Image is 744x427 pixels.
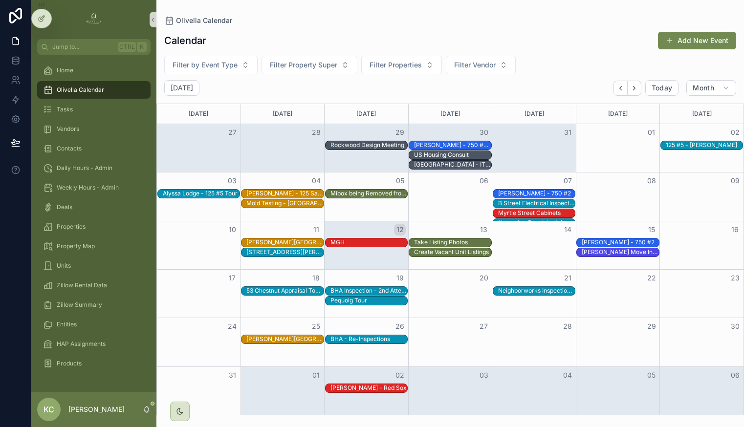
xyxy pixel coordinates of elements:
a: Zillow Rental Data [37,277,151,294]
div: MGH [330,238,345,247]
span: Zillow Rental Data [57,281,107,289]
div: US Housing Consult [414,150,469,159]
button: 12 [394,224,406,235]
button: Month [686,80,736,96]
div: [PERSON_NAME] - Red Sox [330,384,407,392]
div: [DATE] [410,104,491,124]
button: 03 [478,369,490,381]
button: 04 [310,175,322,187]
button: 24 [226,320,238,332]
button: 01 [646,127,657,138]
button: 23 [729,272,741,284]
button: Select Button [361,56,442,74]
div: Juniper Square - IT Consult [414,160,491,169]
div: Rockwood Design Meeting [330,141,404,149]
a: Deals [37,198,151,216]
div: Alyssa Lodge - 125 #5 Tour [163,190,238,197]
span: Month [693,84,714,92]
div: Sherwin Williams - 750 #2 flooring repair [414,141,491,149]
a: Home [37,62,151,79]
button: 27 [226,127,238,138]
span: Daily Hours - Admin [57,164,112,172]
button: 27 [478,320,490,332]
button: 14 [562,224,573,235]
button: 07 [562,175,573,187]
div: Month View [156,104,744,415]
button: 16 [729,224,741,235]
a: Vendors [37,120,151,138]
button: 03 [226,175,238,187]
a: Contacts [37,140,151,157]
h2: [DATE] [171,83,193,93]
button: 05 [646,369,657,381]
span: Zillow Summary [57,301,102,309]
button: 29 [394,127,406,138]
button: Select Button [262,56,357,74]
button: 21 [562,272,573,284]
div: Ehrlich - Crow Point [246,335,323,343]
div: Ehrlich - Crow Point [246,238,323,247]
button: 31 [226,369,238,381]
div: [PERSON_NAME] - 125 Samoset [246,190,323,197]
button: 10 [226,224,238,235]
button: Add New Event [658,32,736,49]
button: 04 [562,369,573,381]
div: [DATE] [661,104,742,124]
button: 26 [394,320,406,332]
div: Mold Testing - [GEOGRAPHIC_DATA] [246,199,323,207]
div: Pequoig Tour [330,297,367,304]
button: Back [613,81,628,96]
button: Jump to...CtrlK [37,39,151,55]
div: Myrtle Street Cabinets [498,209,561,217]
button: 01 [310,369,322,381]
button: 29 [646,320,657,332]
div: [PERSON_NAME][GEOGRAPHIC_DATA] [246,238,323,246]
span: Jump to... [52,43,114,51]
button: 19 [394,272,406,284]
button: 08 [646,175,657,187]
div: BHA Inspection - 2nd Attempt 750 #7 ([PERSON_NAME]) [330,287,407,295]
button: 13 [478,224,490,235]
span: Olivella Calendar [176,16,232,25]
div: [PERSON_NAME] - 750 #2 [498,190,571,197]
span: Vendors [57,125,79,133]
span: Filter Properties [370,60,422,70]
button: 15 [646,224,657,235]
span: Home [57,66,73,74]
div: MGH [330,238,345,246]
div: Take Listing Photos [414,238,468,246]
div: Ehrlich - 125 Samoset [246,189,323,198]
button: Select Button [446,56,516,74]
span: KC [44,404,54,415]
div: BHA Inspection - 2nd Attempt 750 #7 (Audrey) [330,286,407,295]
span: Filter Property Super [270,60,337,70]
div: Alyssa Lodge - 125 #5 Tour [163,189,238,198]
div: David Woods Move In - 46 B St #8 [582,248,658,256]
div: B Street Electrical Inspection [498,199,575,207]
span: Units [57,262,71,270]
span: Weekly Hours - Admin [57,184,119,192]
span: Contacts [57,145,82,152]
button: 22 [646,272,657,284]
div: [STREET_ADDRESS][PERSON_NAME] Scituate - Tour [246,248,323,256]
a: Tasks [37,101,151,118]
button: 20 [478,272,490,284]
a: Units [37,257,151,275]
div: [GEOGRAPHIC_DATA] - IT Consult [414,161,491,169]
div: Mibox being Removed from [GEOGRAPHIC_DATA] [330,190,407,197]
button: Next [628,81,641,96]
div: Take Listing Photos [414,238,468,247]
a: HAP Assignments [37,335,151,353]
span: Properties [57,223,86,231]
button: 30 [478,127,490,138]
button: 11 [310,224,322,235]
a: Olivella Calendar [164,16,232,25]
div: 125 #5 - [PERSON_NAME] [666,141,737,149]
div: [DATE] [158,104,239,124]
button: 05 [394,175,406,187]
span: Filter by Event Type [173,60,238,70]
div: [DATE] [242,104,323,124]
div: Pequoig Tour [330,296,367,305]
button: 31 [562,127,573,138]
